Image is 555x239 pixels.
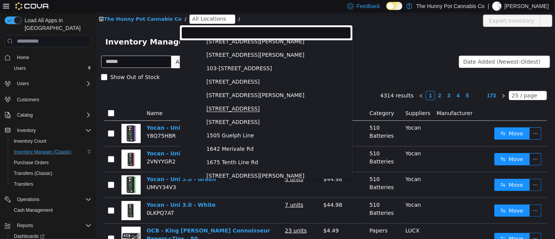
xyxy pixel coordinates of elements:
button: Inventory Count [8,136,95,147]
span: [STREET_ADDRESS][PERSON_NAME] [110,26,208,33]
a: Cash Management [11,206,56,215]
button: Catalog [2,110,95,120]
button: Reports [2,220,95,231]
button: icon: swapMove [398,115,434,128]
span: [STREET_ADDRESS][PERSON_NAME] [110,80,208,86]
span: Inventory Manager (Classic) [11,147,91,157]
span: 1675 Tenth Line Rd [108,145,255,156]
span: 100 Jamieson Pkwy [108,25,255,35]
a: Transfers [11,180,36,189]
span: 1288 Ritson Rd N [108,78,255,89]
button: Users [8,63,95,74]
li: Previous Page [321,79,330,88]
span: [STREET_ADDRESS][PERSON_NAME] [110,40,208,46]
li: Next 5 Pages [376,79,388,88]
span: Customers [17,97,39,103]
span: [STREET_ADDRESS][PERSON_NAME] [110,161,208,167]
span: Users [14,65,26,71]
a: Yocan - Uni 3.0 - Green [51,164,120,170]
span: Catalog [14,110,91,120]
span: Inventory Manager [9,24,96,36]
button: Customers [2,94,95,105]
button: icon: swapMove [398,193,434,205]
span: [STREET_ADDRESS] [110,67,164,73]
button: Users [2,78,95,89]
p: The Hunny Pot Cannabis Co [416,2,485,11]
img: Yocan - Uni 3.0 - White hero shot [25,189,45,208]
span: All Categories [80,46,115,54]
a: Yocan - Uni 3.0 - Violet [51,113,120,119]
span: Reports [14,221,91,230]
span: Inventory Manager (Classic) [14,149,71,155]
u: 7 units [189,190,208,196]
span: 1642 Merivale Rd [110,134,158,140]
li: 2 [339,79,348,88]
img: Yocan - Uni 3.0 - Green hero shot [25,163,45,183]
li: 3 [348,79,357,88]
li: 173 [388,79,402,88]
p: [PERSON_NAME] [505,2,549,11]
td: 510 Batteries [271,135,306,160]
button: Transfers [8,179,95,190]
span: $44.98 [228,164,246,170]
i: icon: down [445,48,449,53]
a: Users [11,64,29,73]
span: Inventory [17,127,36,134]
span: Show Out of Stock [11,62,67,68]
button: Catalog [14,110,36,120]
span: Home [14,53,91,62]
u: 5 units [189,164,208,170]
button: icon: ellipsis [433,115,445,128]
span: 1899 Brock Rd [108,159,255,169]
a: Home [14,53,32,62]
span: $44.98 [228,190,246,196]
img: Cova [15,2,50,10]
button: Purchase Orders [8,157,95,168]
div: Marcus Lautenbach [492,2,502,11]
span: 1166 Yonge St [108,65,255,75]
a: icon: shopThe Hunny Pot Cannabis Co [3,4,85,10]
i: icon: left [323,82,327,86]
span: Operations [14,195,91,204]
li: 4314 results [284,79,317,88]
u: 23 units [189,216,211,222]
a: Purchase Orders [11,158,52,167]
span: Transfers [14,181,33,187]
button: icon: ellipsis [433,167,445,179]
span: UMVY34V3 [51,172,80,178]
span: Yocan [309,164,325,170]
i: icon: right [405,82,410,86]
span: Manufacturer [341,98,377,104]
button: icon: ellipsis [444,3,456,15]
span: Inventory [14,126,91,135]
img: OCB - King Slim Connoisseur Papers+Tips - 50 hero shot [25,215,45,234]
span: Home [17,54,29,61]
img: Yocan - Uni 3.0 - Violet hero shot [25,112,45,131]
button: Inventory [14,126,39,135]
span: Operations [17,196,40,203]
i: icon: shop [3,5,8,10]
span: Reports [17,223,33,229]
a: 2 [339,79,348,88]
button: Operations [2,194,95,205]
span: 103-1405 Ottawa St N. [108,51,255,62]
p: | [488,2,489,11]
span: 1405 Carling Ave [108,92,255,102]
td: 510 Batteries [271,109,306,135]
span: Feedback [357,2,380,10]
span: [STREET_ADDRESS] [110,94,164,100]
span: 103-[STREET_ADDRESS] [110,53,176,59]
span: Transfers (Classic) [11,169,91,178]
span: $4.49 [228,216,243,222]
button: Inventory Manager (Classic) [8,147,95,157]
span: Inventory Count [11,137,91,146]
td: 510 Batteries [271,186,306,212]
button: Users [14,79,32,88]
span: 1642 Merivale Rd [108,132,255,142]
span: Purchase Orders [14,160,49,166]
i: icon: down [443,81,447,87]
span: 2VNYYGR2 [51,147,80,153]
a: 4 [358,79,366,88]
span: Cash Management [11,206,91,215]
span: Yocan [309,113,325,119]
